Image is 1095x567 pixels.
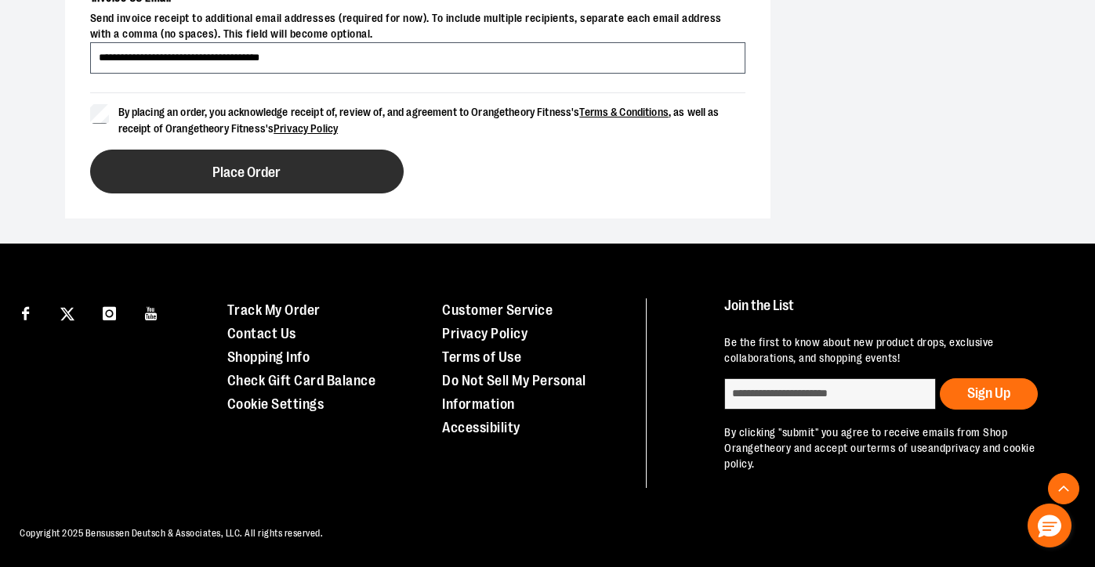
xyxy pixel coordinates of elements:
a: Cookie Settings [227,396,325,412]
a: Terms of Use [442,349,521,365]
a: Accessibility [442,420,520,435]
button: Back To Top [1048,473,1079,504]
span: Sign Up [967,385,1010,401]
a: Visit our Facebook page [12,298,39,326]
a: Privacy Policy [442,326,528,341]
span: Send invoice receipt to additional email addresses (required for now). To include multiple recipi... [90,11,745,42]
a: Visit our Instagram page [96,298,123,326]
a: Customer Service [442,302,553,318]
p: Be the first to know about new product drops, exclusive collaborations, and shopping events! [724,335,1066,367]
a: Visit our Youtube page [138,298,165,326]
input: By placing an order, you acknowledge receipt of, review of, and agreement to Orangetheory Fitness... [90,104,109,123]
h4: Join the List [724,298,1066,327]
a: Privacy Policy [274,122,338,135]
button: Sign Up [940,378,1038,410]
a: Track My Order [227,302,321,318]
button: Place Order [90,150,404,193]
a: Check Gift Card Balance [227,373,376,388]
a: privacy and cookie policy. [724,442,1035,470]
p: By clicking "submit" you agree to receive emails from Shop Orangetheory and accept our and [724,425,1066,472]
input: enter email [724,378,936,410]
a: Visit our X page [54,298,82,326]
a: Terms & Conditions [579,106,669,118]
img: Twitter [60,307,74,321]
span: Place Order [212,165,281,180]
a: Shopping Info [227,349,310,365]
a: Contact Us [227,326,296,341]
a: terms of use [867,442,928,454]
a: Do Not Sell My Personal Information [442,373,586,412]
span: Copyright 2025 Bensussen Deutsch & Associates, LLC. All rights reserved. [20,528,323,539]
span: By placing an order, you acknowledge receipt of, review of, and agreement to Orangetheory Fitness... [118,106,720,135]
button: Hello, have a question? Let’s chat. [1028,504,1071,547]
